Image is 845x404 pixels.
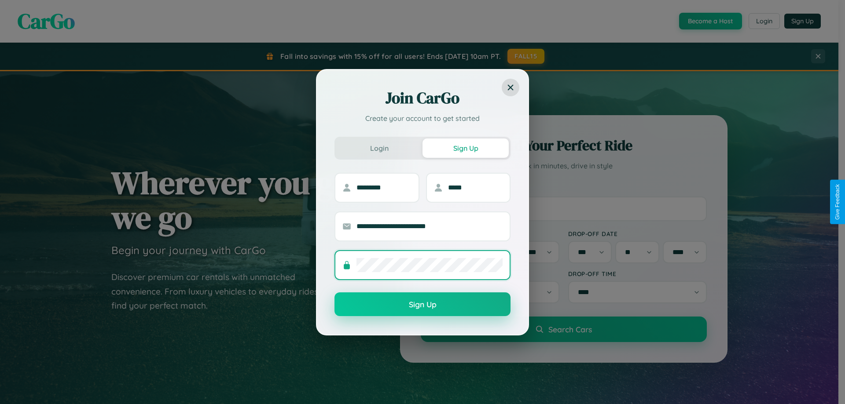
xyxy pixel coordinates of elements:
div: Give Feedback [834,184,841,220]
h2: Join CarGo [334,87,511,109]
button: Login [336,138,422,158]
button: Sign Up [422,138,509,158]
button: Sign Up [334,292,511,316]
p: Create your account to get started [334,113,511,124]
